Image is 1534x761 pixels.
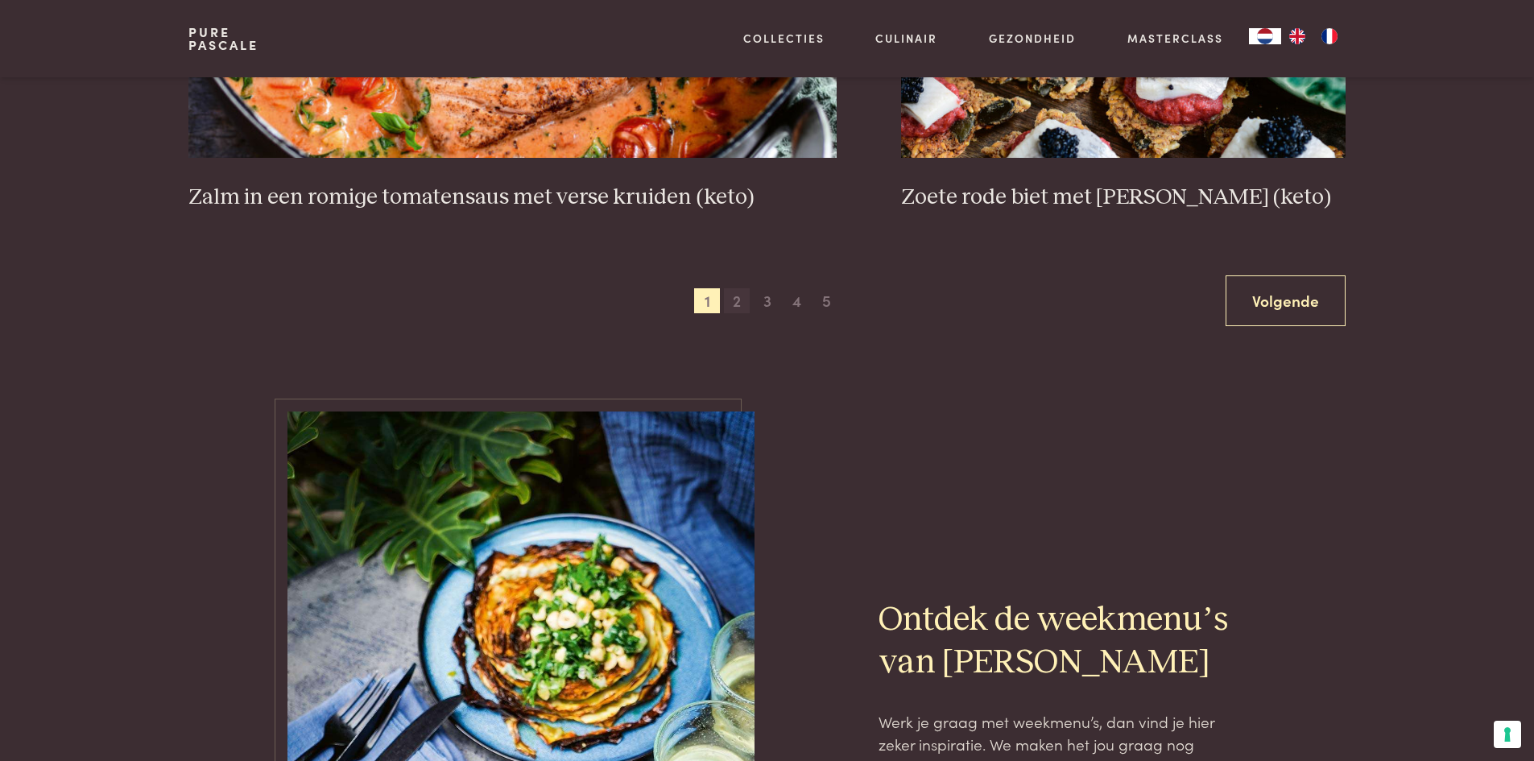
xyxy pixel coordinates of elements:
[188,184,837,212] h3: Zalm in een romige tomatensaus met verse kruiden (keto)
[784,288,810,314] span: 4
[814,288,840,314] span: 5
[1494,721,1521,748] button: Uw voorkeuren voor toestemming voor trackingtechnologieën
[694,288,720,314] span: 1
[188,26,258,52] a: PurePascale
[901,184,1346,212] h3: Zoete rode biet met [PERSON_NAME] (keto)
[879,599,1247,684] h2: Ontdek de weekmenu’s van [PERSON_NAME]
[1281,28,1346,44] ul: Language list
[1313,28,1346,44] a: FR
[1226,275,1346,326] a: Volgende
[989,30,1076,47] a: Gezondheid
[1127,30,1223,47] a: Masterclass
[1249,28,1281,44] a: NL
[1281,28,1313,44] a: EN
[1249,28,1281,44] div: Language
[724,288,750,314] span: 2
[875,30,937,47] a: Culinair
[755,288,780,314] span: 3
[1249,28,1346,44] aside: Language selected: Nederlands
[743,30,825,47] a: Collecties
